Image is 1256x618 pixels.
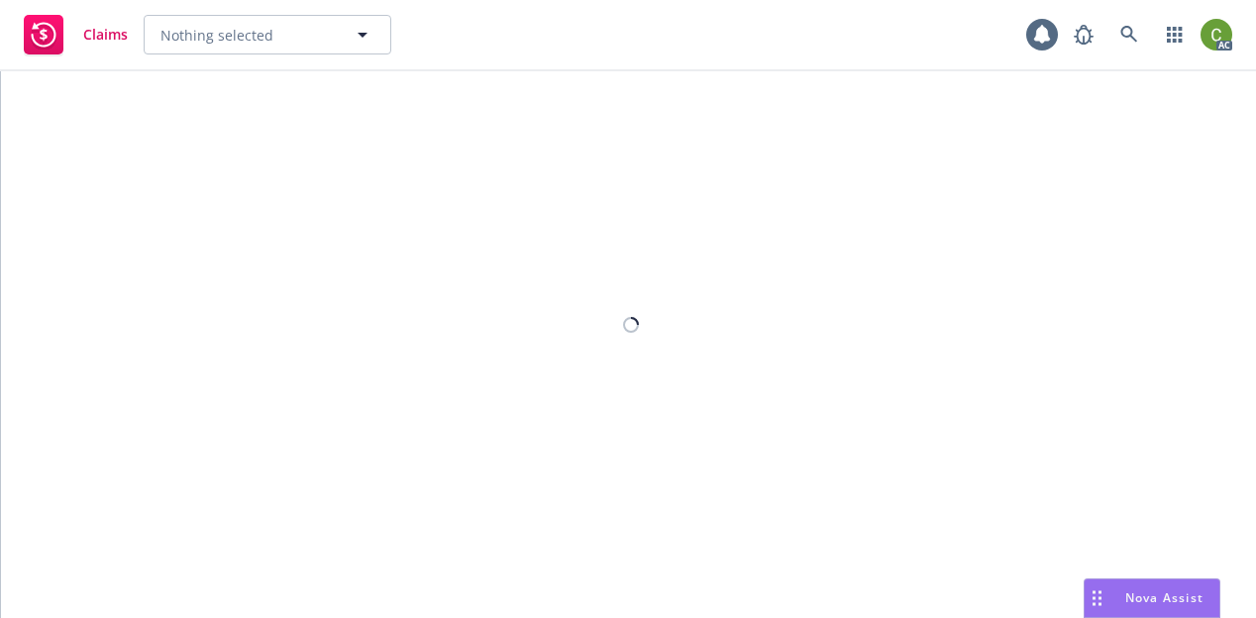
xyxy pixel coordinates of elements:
span: Claims [83,27,128,43]
button: Nothing selected [144,15,391,54]
img: photo [1201,19,1232,51]
div: Drag to move [1085,579,1109,617]
a: Search [1109,15,1149,54]
a: Report a Bug [1064,15,1103,54]
button: Nova Assist [1084,578,1220,618]
span: Nothing selected [160,25,273,46]
span: Nova Assist [1125,589,1204,606]
a: Switch app [1155,15,1195,54]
